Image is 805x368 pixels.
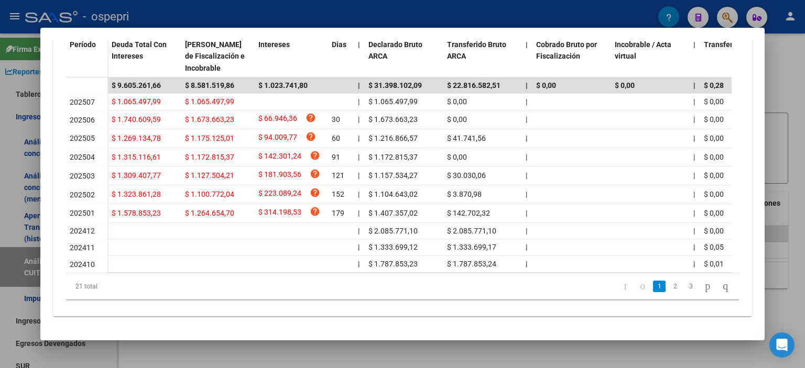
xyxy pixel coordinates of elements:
[526,153,527,161] span: |
[112,171,161,180] span: $ 1.309.407,77
[112,97,161,106] span: $ 1.065.497,99
[368,227,418,235] span: $ 2.085.771,10
[693,134,695,142] span: |
[693,209,695,217] span: |
[112,115,161,124] span: $ 1.740.609,59
[70,243,95,252] span: 202411
[447,81,501,90] span: $ 22.816.582,51
[332,209,344,217] span: 179
[258,169,301,183] span: $ 181.903,56
[185,97,234,106] span: $ 1.065.497,99
[704,227,724,235] span: $ 0,00
[684,281,697,292] a: 3
[526,260,527,268] span: |
[112,40,167,61] span: Deuda Total Con Intereses
[521,34,532,80] datatable-header-cell: |
[66,34,107,77] datatable-header-cell: Período
[306,131,316,142] i: help
[358,260,360,268] span: |
[112,190,161,198] span: $ 1.323.861,28
[368,97,418,106] span: $ 1.065.497,99
[358,227,360,235] span: |
[447,134,486,142] span: $ 41.741,56
[358,97,360,106] span: |
[332,153,340,161] span: 91
[358,115,360,124] span: |
[447,209,490,217] span: $ 142.702,32
[447,260,496,268] span: $ 1.787.853,24
[447,243,496,251] span: $ 1.333.699,17
[254,34,328,80] datatable-header-cell: Intereses
[306,113,316,123] i: help
[112,209,161,217] span: $ 1.578.853,23
[358,153,360,161] span: |
[70,40,96,49] span: Período
[368,171,418,180] span: $ 1.157.534,27
[258,206,301,220] span: $ 314.198,53
[635,281,650,292] a: go to previous page
[70,116,95,124] span: 202506
[368,243,418,251] span: $ 1.333.699,12
[258,131,297,146] span: $ 94.009,77
[332,190,344,198] span: 152
[769,332,795,358] div: Open Intercom Messenger
[368,81,422,90] span: $ 31.398.102,09
[185,81,234,90] span: $ 8.581.519,86
[368,260,418,268] span: $ 1.787.853,23
[689,34,700,80] datatable-header-cell: |
[667,277,683,295] li: page 2
[368,153,418,161] span: $ 1.172.815,37
[181,34,254,80] datatable-header-cell: Deuda Bruta Neto de Fiscalización e Incobrable
[447,171,486,180] span: $ 30.030,06
[368,134,418,142] span: $ 1.216.866,57
[704,134,724,142] span: $ 0,00
[358,81,360,90] span: |
[66,273,199,299] div: 21 total
[693,81,695,90] span: |
[358,40,360,49] span: |
[332,171,344,180] span: 121
[258,150,301,164] span: $ 142.301,24
[185,171,234,180] span: $ 1.127.504,21
[310,187,320,198] i: help
[526,115,527,124] span: |
[704,243,724,251] span: $ 0,05
[185,40,245,73] span: [PERSON_NAME] de Fiscalización e Incobrable
[70,227,95,235] span: 202412
[258,113,297,127] span: $ 66.946,36
[443,34,521,80] datatable-header-cell: Transferido Bruto ARCA
[358,171,360,180] span: |
[526,81,528,90] span: |
[258,40,290,49] span: Intereses
[704,260,724,268] span: $ 0,01
[447,40,506,61] span: Transferido Bruto ARCA
[258,187,301,202] span: $ 223.089,24
[526,40,528,49] span: |
[112,134,161,142] span: $ 1.269.134,78
[653,281,666,292] a: 1
[532,34,611,80] datatable-header-cell: Cobrado Bruto por Fiscalización
[704,190,724,198] span: $ 0,00
[526,190,527,198] span: |
[368,115,418,124] span: $ 1.673.663,23
[185,153,234,161] span: $ 1.172.815,37
[328,34,354,80] datatable-header-cell: Dias
[536,81,556,90] span: $ 0,00
[185,190,234,198] span: $ 1.100.772,04
[704,153,724,161] span: $ 0,00
[310,150,320,161] i: help
[447,115,467,124] span: $ 0,00
[70,191,95,199] span: 202502
[700,281,715,292] a: go to next page
[332,134,340,142] span: 60
[611,34,689,80] datatable-header-cell: Incobrable / Acta virtual
[358,209,360,217] span: |
[364,34,443,80] datatable-header-cell: Declarado Bruto ARCA
[704,97,724,106] span: $ 0,00
[70,260,95,269] span: 202410
[112,81,161,90] span: $ 9.605.261,66
[704,171,724,180] span: $ 0,00
[447,153,467,161] span: $ 0,00
[358,243,360,251] span: |
[693,171,695,180] span: |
